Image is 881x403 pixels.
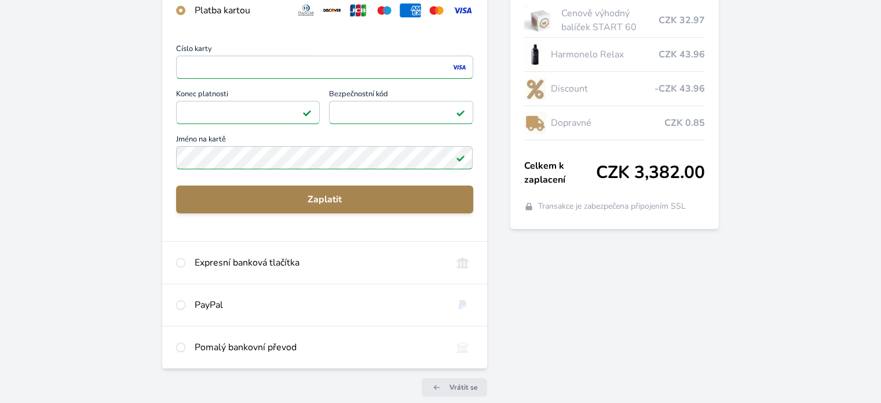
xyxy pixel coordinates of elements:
div: Platba kartou [195,3,286,17]
span: CZK 43.96 [659,48,705,61]
span: Harmonelo Relax [550,48,658,61]
span: CZK 3,382.00 [596,162,705,183]
img: maestro.svg [374,3,395,17]
img: mc.svg [426,3,447,17]
div: Pomalý bankovní převod [195,340,442,354]
img: Platné pole [302,108,312,117]
img: visa [451,62,467,72]
span: Vrátit se [449,383,478,392]
a: Vrátit se [422,378,487,397]
img: jcb.svg [348,3,369,17]
span: Celkem k zaplacení [524,159,596,187]
img: amex.svg [400,3,421,17]
span: -CZK 43.96 [655,82,705,96]
span: Jméno na kartě [176,136,473,146]
img: Platné pole [456,153,465,162]
span: Cenově výhodný balíček START 60 [561,6,658,34]
div: Expresní banková tlačítka [195,256,442,270]
button: Zaplatit [176,186,473,213]
img: paypal.svg [452,298,473,312]
img: discount-lo.png [524,74,546,103]
iframe: Iframe pro bezpečnostní kód [334,104,467,121]
span: Discount [550,82,654,96]
input: Jméno na kartěPlatné pole [176,146,473,169]
img: diners.svg [295,3,317,17]
span: Číslo karty [176,45,473,56]
img: visa.svg [452,3,473,17]
img: start.jpg [524,6,557,35]
img: Konec platnosti [298,107,314,118]
span: Konec platnosti [176,90,320,101]
span: CZK 0.85 [664,116,705,130]
span: Dopravné [550,116,664,130]
img: bankTransfer_IBAN.svg [452,340,473,354]
span: Zaplatit [185,193,463,206]
img: onlineBanking_CZ.svg [452,256,473,270]
iframe: Iframe pro datum vypršení platnosti [181,104,315,121]
span: Bezpečnostní kód [329,90,473,101]
img: discover.svg [321,3,343,17]
div: PayPal [195,298,442,312]
img: delivery-lo.png [524,108,546,137]
img: Platné pole [456,108,465,117]
span: Transakce je zabezpečena připojením SSL [538,201,686,212]
iframe: Iframe pro číslo karty [181,59,467,75]
span: CZK 32.97 [659,13,705,27]
img: CLEAN_RELAX_se_stinem_x-lo.jpg [524,40,546,69]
